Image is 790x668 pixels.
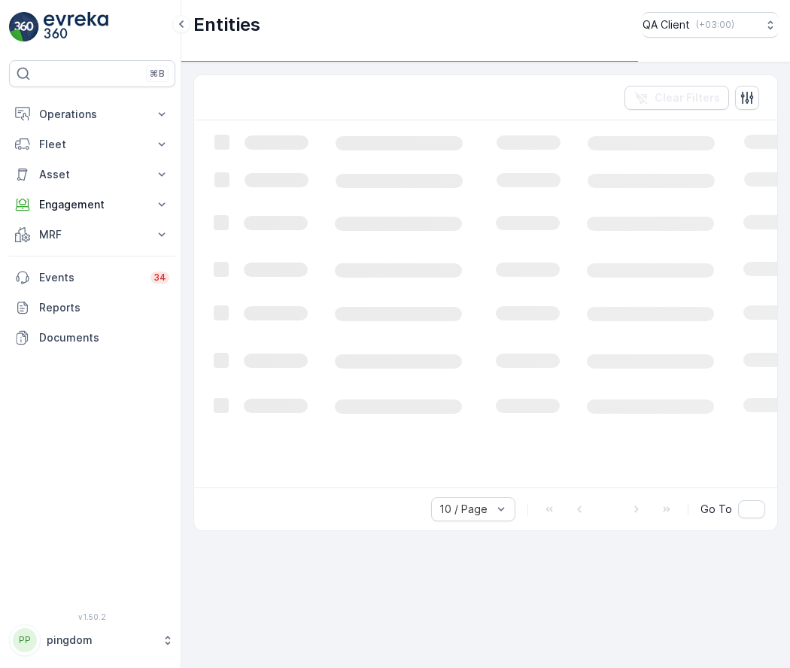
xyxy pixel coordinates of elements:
[643,17,690,32] p: QA Client
[44,12,108,42] img: logo_light-DOdMpM7g.png
[193,13,260,37] p: Entities
[624,86,729,110] button: Clear Filters
[150,68,165,80] p: ⌘B
[9,12,39,42] img: logo
[9,263,175,293] a: Events34
[9,220,175,250] button: MRF
[39,227,145,242] p: MRF
[39,137,145,152] p: Fleet
[643,12,778,38] button: QA Client(+03:00)
[696,19,734,31] p: ( +03:00 )
[39,167,145,182] p: Asset
[39,107,145,122] p: Operations
[655,90,720,105] p: Clear Filters
[9,323,175,353] a: Documents
[9,129,175,159] button: Fleet
[9,99,175,129] button: Operations
[39,270,141,285] p: Events
[13,628,37,652] div: PP
[153,272,166,284] p: 34
[39,197,145,212] p: Engagement
[39,330,169,345] p: Documents
[9,190,175,220] button: Engagement
[9,159,175,190] button: Asset
[47,633,154,648] p: pingdom
[39,300,169,315] p: Reports
[9,293,175,323] a: Reports
[9,624,175,656] button: PPpingdom
[9,612,175,621] span: v 1.50.2
[700,502,732,517] span: Go To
